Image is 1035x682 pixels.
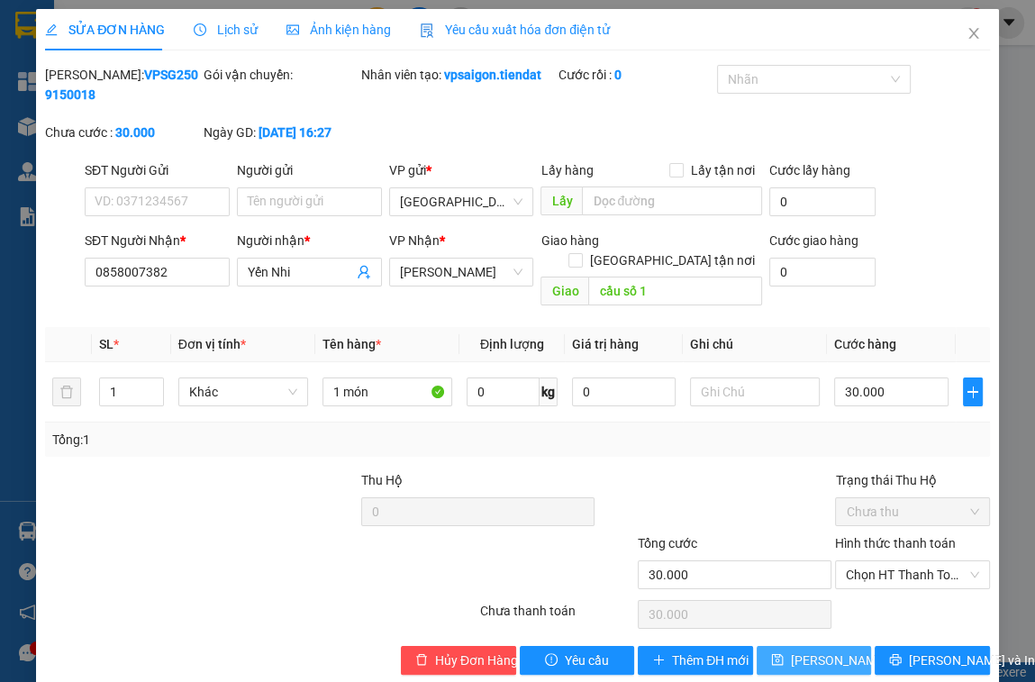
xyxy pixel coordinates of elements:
[480,337,544,351] span: Định lượng
[389,233,440,248] span: VP Nhận
[85,160,230,180] div: SĐT Người Gửi
[835,536,955,550] label: Hình thức thanh toán
[14,114,201,135] div: 40.000
[834,337,896,351] span: Cước hàng
[684,160,762,180] span: Lấy tận nơi
[400,259,523,286] span: Tiên Thuỷ
[14,115,68,134] span: Đã thu :
[211,15,355,56] div: [PERSON_NAME]
[769,187,876,216] input: Cước lấy hàng
[565,650,609,670] span: Yêu cầu
[614,68,622,82] b: 0
[204,123,358,142] div: Ngày GD:
[211,15,254,34] span: Nhận:
[211,56,355,77] div: [PERSON_NAME]
[389,160,534,180] div: VP gửi
[889,653,902,668] span: printer
[588,277,761,305] input: Dọc đường
[85,231,230,250] div: SĐT Người Nhận
[189,378,297,405] span: Khác
[875,646,990,675] button: printer[PERSON_NAME] và In
[963,377,983,406] button: plus
[520,646,635,675] button: exclamation-circleYêu cầu
[420,23,610,37] span: Yêu cầu xuất hóa đơn điện tử
[757,646,872,675] button: save[PERSON_NAME] thay đổi
[846,498,978,525] span: Chưa thu
[545,653,558,668] span: exclamation-circle
[237,231,382,250] div: Người nhận
[211,77,355,103] div: 0916499367
[435,650,518,670] span: Hủy Đơn Hàng
[286,23,391,37] span: Ảnh kiện hàng
[846,561,978,588] span: Chọn HT Thanh Toán
[540,186,582,215] span: Lấy
[672,650,749,670] span: Thêm ĐH mới
[178,337,246,351] span: Đơn vị tính
[45,65,199,105] div: [PERSON_NAME]:
[540,163,593,177] span: Lấy hàng
[572,337,639,351] span: Giá trị hàng
[835,470,989,490] div: Trạng thái Thu Hộ
[45,23,58,36] span: edit
[361,65,555,85] div: Nhân viên tạo:
[540,277,588,305] span: Giao
[115,125,155,140] b: 30.000
[638,646,753,675] button: plusThêm ĐH mới
[444,68,541,82] b: vpsaigon.tiendat
[52,377,81,406] button: delete
[478,601,636,632] div: Chưa thanh toán
[582,186,761,215] input: Dọc đường
[791,650,935,670] span: [PERSON_NAME] thay đổi
[401,646,516,675] button: deleteHủy Đơn Hàng
[286,23,299,36] span: picture
[909,650,1035,670] span: [PERSON_NAME] và In
[420,23,434,38] img: icon
[690,377,820,406] input: Ghi Chú
[194,23,206,36] span: clock-circle
[15,15,198,56] div: [GEOGRAPHIC_DATA]
[638,536,697,550] span: Tổng cước
[683,327,827,362] th: Ghi chú
[361,473,403,487] span: Thu Hộ
[558,65,713,85] div: Cước rồi :
[45,23,165,37] span: SỬA ĐƠN HÀNG
[237,160,382,180] div: Người gửi
[769,233,858,248] label: Cước giao hàng
[652,653,665,668] span: plus
[204,65,358,85] div: Gói vận chuyển:
[583,250,762,270] span: [GEOGRAPHIC_DATA] tận nơi
[259,125,331,140] b: [DATE] 16:27
[194,23,258,37] span: Lịch sử
[400,188,523,215] span: Sài Gòn
[949,9,999,59] button: Close
[415,653,428,668] span: delete
[52,430,401,450] div: Tổng: 1
[357,265,371,279] span: user-add
[964,385,982,399] span: plus
[322,377,452,406] input: VD: Bàn, Ghế
[769,258,876,286] input: Cước giao hàng
[540,377,558,406] span: kg
[99,337,113,351] span: SL
[15,15,43,34] span: Gửi:
[322,337,381,351] span: Tên hàng
[540,233,598,248] span: Giao hàng
[771,653,784,668] span: save
[967,26,981,41] span: close
[45,123,199,142] div: Chưa cước :
[769,163,850,177] label: Cước lấy hàng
